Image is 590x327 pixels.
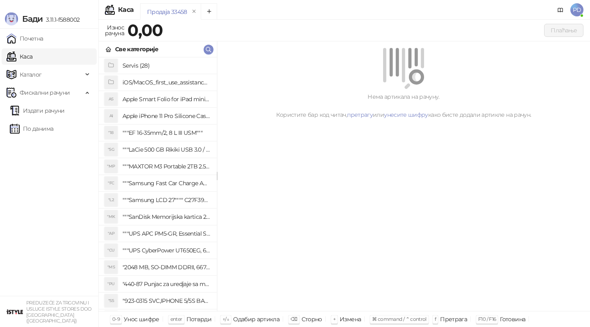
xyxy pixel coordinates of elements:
[570,3,583,16] span: PD
[123,160,210,173] h4: """MAXTOR M3 Portable 2TB 2.5"""" crni eksterni hard disk HX-M201TCB/GM"""
[123,76,210,89] h4: iOS/MacOS_first_use_assistance (4)
[123,59,210,72] h4: Servis (28)
[189,8,200,15] button: remove
[123,177,210,190] h4: """Samsung Fast Car Charge Adapter, brzi auto punja_, boja crna"""
[302,314,322,325] div: Сторно
[233,314,279,325] div: Одабир артикла
[7,30,43,47] a: Почетна
[5,12,18,25] img: Logo
[372,316,427,322] span: ⌘ command / ⌃ control
[104,160,118,173] div: "MP
[123,294,210,307] h4: "923-0315 SVC,IPHONE 5/5S BATTERY REMOVAL TRAY Držač za iPhone sa kojim se otvara display
[440,314,467,325] div: Претрага
[123,261,210,274] h4: "2048 MB, SO-DIMM DDRII, 667 MHz, Napajanje 1,8 0,1 V, Latencija CL5"
[104,294,118,307] div: "S5
[123,227,210,240] h4: """UPS APC PM5-GR, Essential Surge Arrest,5 utic_nica"""
[544,24,583,37] button: Плаћање
[147,7,187,16] div: Продаја 33458
[123,93,210,106] h4: Apple Smart Folio for iPad mini (A17 Pro) - Sage
[7,304,23,320] img: 64x64-companyLogo-77b92cf4-9946-4f36-9751-bf7bb5fd2c7d.png
[118,7,134,13] div: Каса
[290,316,297,322] span: ⌫
[10,102,65,119] a: Издати рачуни
[104,126,118,139] div: "18
[201,3,217,20] button: Add tab
[435,316,436,322] span: f
[123,244,210,257] h4: """UPS CyberPower UT650EG, 650VA/360W , line-int., s_uko, desktop"""
[478,316,496,322] span: F10 / F16
[112,316,120,322] span: 0-9
[99,57,217,311] div: grid
[104,277,118,291] div: "PU
[554,3,567,16] a: Документација
[123,193,210,207] h4: """Samsung LCD 27"""" C27F390FHUXEN"""
[103,22,126,39] div: Износ рачуна
[500,314,525,325] div: Готовина
[104,177,118,190] div: "FC
[384,111,428,118] a: унесите шифру
[26,300,92,324] small: PREDUZEĆE ZA TRGOVINU I USLUGE ISTYLE STORES DOO [GEOGRAPHIC_DATA] ([GEOGRAPHIC_DATA])
[227,92,580,119] div: Нема артикала на рачуну. Користите бар код читач, или како бисте додали артикле на рачун.
[104,93,118,106] div: AS
[104,227,118,240] div: "AP
[104,109,118,123] div: AI
[22,14,43,24] span: Бади
[43,16,79,23] span: 3.11.1-f588002
[10,120,53,137] a: По данима
[186,314,212,325] div: Потврди
[347,111,373,118] a: претрагу
[104,193,118,207] div: "L2
[7,48,32,65] a: Каса
[20,84,70,101] span: Фискални рачуни
[123,143,210,156] h4: """LaCie 500 GB Rikiki USB 3.0 / Ultra Compact & Resistant aluminum / USB 3.0 / 2.5"""""""
[124,314,159,325] div: Унос шифре
[123,109,210,123] h4: Apple iPhone 11 Pro Silicone Case - Black
[123,210,210,223] h4: """SanDisk Memorijska kartica 256GB microSDXC sa SD adapterom SDSQXA1-256G-GN6MA - Extreme PLUS, ...
[104,261,118,274] div: "MS
[104,143,118,156] div: "5G
[127,20,163,40] strong: 0,00
[104,210,118,223] div: "MK
[115,45,158,54] div: Све категорије
[20,66,42,83] span: Каталог
[222,316,229,322] span: ↑/↓
[104,244,118,257] div: "CU
[333,316,336,322] span: +
[123,126,210,139] h4: """EF 16-35mm/2, 8 L III USM"""
[123,277,210,291] h4: "440-87 Punjac za uredjaje sa micro USB portom 4/1, Stand."
[340,314,361,325] div: Измена
[170,316,182,322] span: enter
